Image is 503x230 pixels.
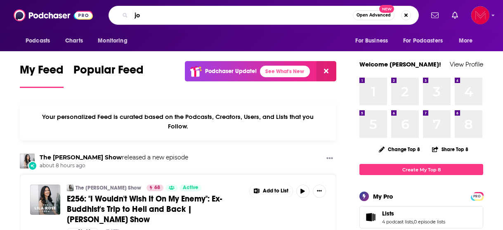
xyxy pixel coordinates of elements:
div: New Episode [28,161,37,170]
img: User Profile [471,6,489,24]
img: Podchaser - Follow, Share and Rate Podcasts [14,7,93,23]
a: Lists [382,210,445,217]
a: Lists [362,211,379,223]
span: Lists [382,210,394,217]
img: The Lila Rose Show [20,154,35,168]
button: Change Top 8 [374,144,425,154]
h3: released a new episode [40,154,188,161]
span: My Feed [20,63,64,82]
span: Add to List [263,188,288,194]
span: 68 [154,184,160,192]
a: The Lila Rose Show [40,154,122,161]
div: Search podcasts, credits, & more... [109,6,419,25]
span: E256: "I Wouldn't Wish It On My Enemy": Ex-Buddhist's Trip to Hell and Back | [PERSON_NAME] Show [67,194,222,225]
span: , [413,219,414,225]
a: Create My Top 8 [359,164,483,175]
a: E256: "I Wouldn't Wish It On My Enemy": Ex-Buddhist's Trip to Hell and Back | [PERSON_NAME] Show [67,194,243,225]
a: The [PERSON_NAME] Show [76,185,141,191]
a: Popular Feed [73,63,144,88]
img: The Lila Rose Show [67,185,73,191]
a: 4 podcast lists [382,219,413,225]
span: Lists [359,206,483,228]
a: See What's New [260,66,310,77]
span: Charts [65,35,83,47]
button: Show More Button [313,185,326,198]
a: Welcome [PERSON_NAME]! [359,60,441,68]
button: open menu [398,33,455,49]
button: Show More Button [250,185,293,198]
span: Active [183,184,198,192]
span: For Podcasters [403,35,443,47]
div: My Pro [373,192,393,200]
input: Search podcasts, credits, & more... [131,9,353,22]
span: Open Advanced [357,13,391,17]
a: 0 episode lists [414,219,445,225]
span: about 8 hours ago [40,162,188,169]
a: Charts [60,33,88,49]
a: Show notifications dropdown [449,8,461,22]
span: More [459,35,473,47]
a: PRO [472,193,482,199]
span: Monitoring [98,35,127,47]
p: Podchaser Update! [205,68,257,75]
span: For Business [355,35,388,47]
img: E256: "I Wouldn't Wish It On My Enemy": Ex-Buddhist's Trip to Hell and Back | Lila Rose Show [30,185,60,215]
a: Active [179,185,202,191]
button: Show profile menu [471,6,489,24]
span: Podcasts [26,35,50,47]
button: open menu [350,33,398,49]
a: 68 [146,185,163,191]
button: open menu [453,33,483,49]
span: Logged in as Pamelamcclure [471,6,489,24]
span: Popular Feed [73,63,144,82]
span: New [379,5,394,13]
div: Your personalized Feed is curated based on the Podcasts, Creators, Users, and Lists that you Follow. [20,103,336,140]
button: Show More Button [323,154,336,164]
button: Share Top 8 [432,141,469,157]
button: open menu [20,33,61,49]
a: View Profile [450,60,483,68]
a: My Feed [20,63,64,88]
a: Show notifications dropdown [428,8,442,22]
button: open menu [92,33,138,49]
button: Open AdvancedNew [353,10,394,20]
